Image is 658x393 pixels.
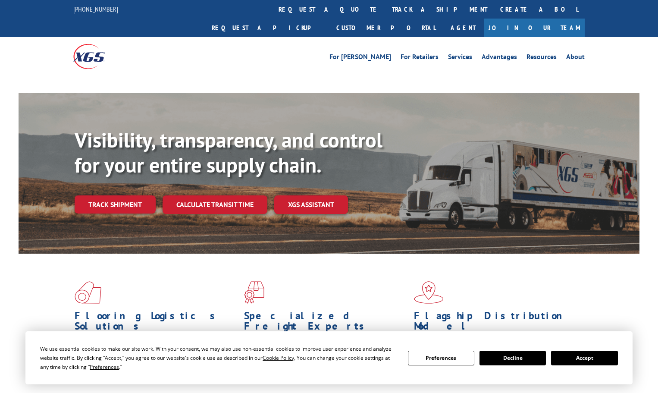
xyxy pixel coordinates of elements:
a: [PHONE_NUMBER] [73,5,118,13]
a: Services [448,53,472,63]
a: Track shipment [75,195,156,214]
span: Cookie Policy [263,354,294,362]
button: Decline [479,351,546,365]
img: xgs-icon-total-supply-chain-intelligence-red [75,281,101,304]
a: Advantages [482,53,517,63]
a: For Retailers [401,53,439,63]
img: xgs-icon-focused-on-flooring-red [244,281,264,304]
div: Cookie Consent Prompt [25,331,633,384]
a: Agent [442,19,484,37]
a: Request a pickup [205,19,330,37]
a: Resources [526,53,557,63]
b: Visibility, transparency, and control for your entire supply chain. [75,126,382,178]
h1: Flagship Distribution Model [414,311,577,336]
a: Join Our Team [484,19,585,37]
img: xgs-icon-flagship-distribution-model-red [414,281,444,304]
a: About [566,53,585,63]
a: For [PERSON_NAME] [329,53,391,63]
a: XGS ASSISTANT [274,195,348,214]
a: Calculate transit time [163,195,267,214]
div: We use essential cookies to make our site work. With your consent, we may also use non-essential ... [40,344,397,371]
h1: Flooring Logistics Solutions [75,311,238,336]
h1: Specialized Freight Experts [244,311,407,336]
span: Preferences [90,363,119,371]
a: Customer Portal [330,19,442,37]
button: Accept [551,351,617,365]
button: Preferences [408,351,474,365]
